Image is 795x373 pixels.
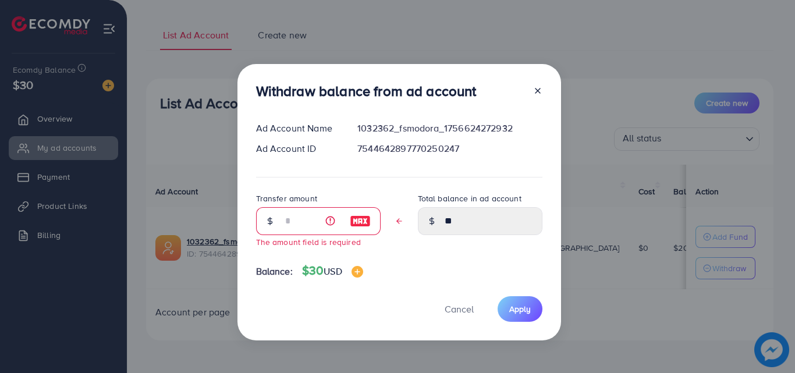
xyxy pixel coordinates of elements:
[350,214,371,228] img: image
[348,142,551,155] div: 7544642897770250247
[302,264,363,278] h4: $30
[509,303,531,315] span: Apply
[418,193,521,204] label: Total balance in ad account
[256,193,317,204] label: Transfer amount
[247,142,349,155] div: Ad Account ID
[352,266,363,278] img: image
[256,265,293,278] span: Balance:
[256,83,477,100] h3: Withdraw balance from ad account
[256,236,361,247] small: The amount field is required
[247,122,349,135] div: Ad Account Name
[348,122,551,135] div: 1032362_fsmodora_1756624272932
[324,265,342,278] span: USD
[430,296,488,321] button: Cancel
[445,303,474,315] span: Cancel
[498,296,542,321] button: Apply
